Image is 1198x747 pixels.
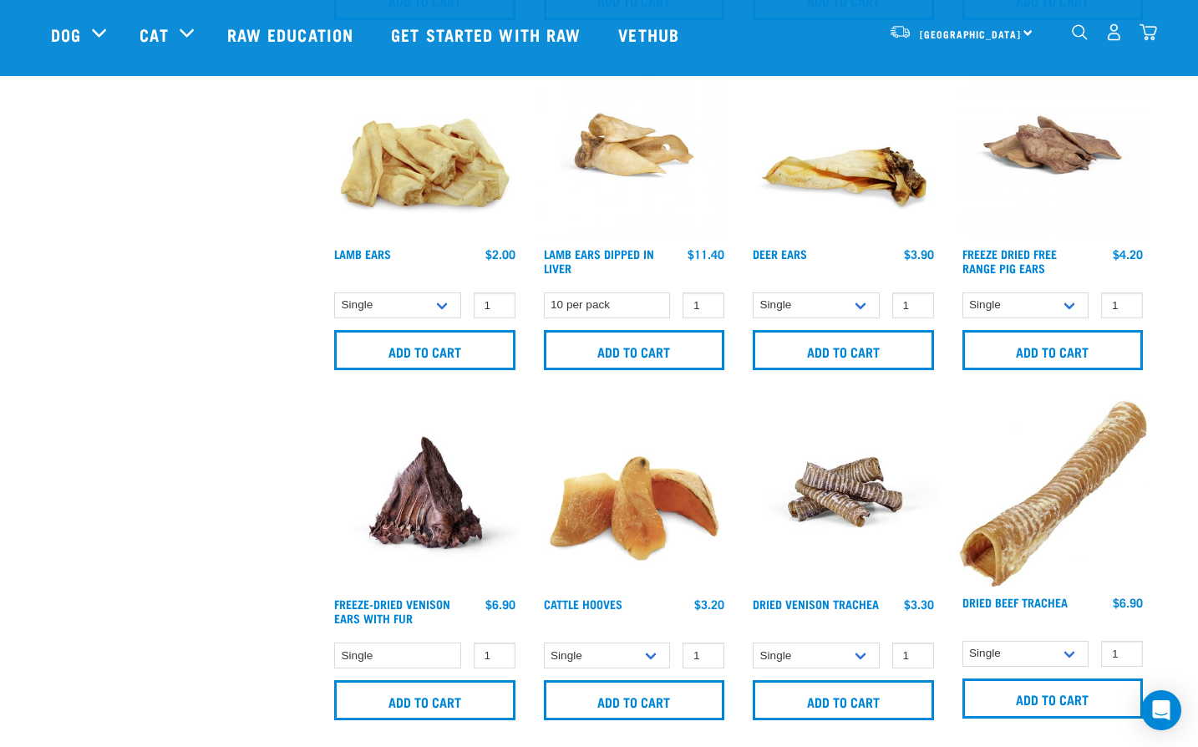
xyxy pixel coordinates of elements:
input: Add to cart [962,330,1144,370]
div: $4.20 [1113,247,1143,261]
input: Add to cart [544,330,725,370]
input: 1 [474,292,515,318]
input: 1 [1101,292,1143,318]
img: Pile Of Cattle Hooves Treats For Dogs [540,400,729,590]
img: Stack of treats for pets including venison trachea [749,400,938,590]
a: Lamb Ears [334,251,391,257]
img: home-icon@2x.png [1140,23,1157,41]
a: Dried Beef Trachea [962,599,1068,605]
img: Trachea [958,400,1148,587]
a: Get started with Raw [374,1,602,68]
div: $6.90 [485,597,515,611]
img: Raw Essentials Freeze Dried Deer Ears With Fur [330,400,520,590]
a: Cat [140,22,168,47]
div: Open Intercom Messenger [1141,690,1181,730]
div: $3.90 [904,247,934,261]
input: Add to cart [753,680,934,720]
span: [GEOGRAPHIC_DATA] [920,31,1021,37]
div: $3.20 [694,597,724,611]
img: A Deer Ear Treat For Pets [749,50,938,240]
a: Raw Education [211,1,374,68]
input: Add to cart [334,330,515,370]
input: 1 [1101,641,1143,667]
input: Add to cart [753,330,934,370]
input: Add to cart [544,680,725,720]
img: van-moving.png [889,24,911,39]
input: 1 [474,643,515,668]
div: $2.00 [485,247,515,261]
img: Lamb Ear Dipped Liver [540,50,729,240]
a: Cattle Hooves [544,601,622,607]
img: Pile Of Lamb Ears Treat For Pets [330,50,520,240]
input: 1 [683,292,724,318]
img: Pigs Ears [958,50,1148,240]
input: 1 [892,292,934,318]
a: Freeze-Dried Venison Ears with Fur [334,601,450,620]
a: Freeze Dried Free Range Pig Ears [962,251,1057,270]
img: user.png [1105,23,1123,41]
a: Dried Venison Trachea [753,601,879,607]
a: Lamb Ears Dipped in Liver [544,251,654,270]
a: Deer Ears [753,251,807,257]
input: Add to cart [334,680,515,720]
img: home-icon-1@2x.png [1072,24,1088,40]
div: $6.90 [1113,596,1143,609]
div: $3.30 [904,597,934,611]
input: 1 [683,643,724,668]
a: Vethub [602,1,700,68]
a: Dog [51,22,81,47]
div: $11.40 [688,247,724,261]
input: 1 [892,643,934,668]
input: Add to cart [962,678,1144,719]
